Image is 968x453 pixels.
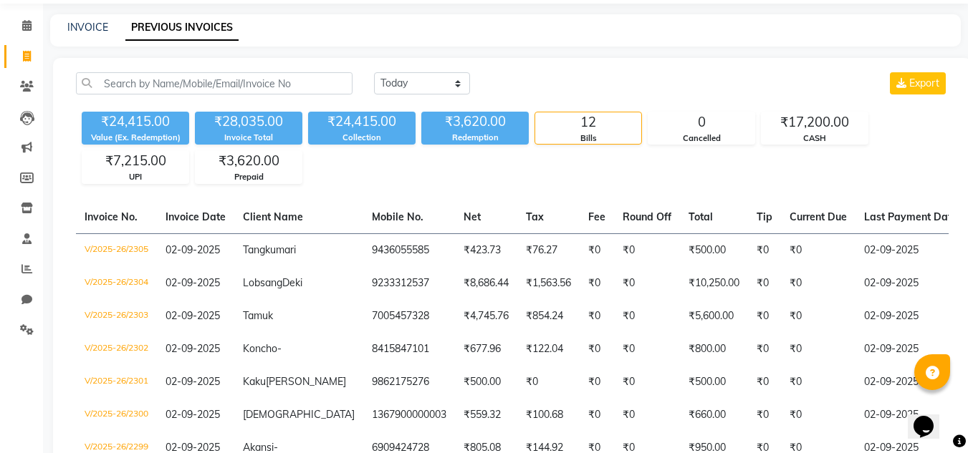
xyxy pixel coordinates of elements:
[282,276,302,289] span: Deki
[363,333,455,366] td: 8415847101
[588,210,605,223] span: Fee
[243,408,355,421] span: [DEMOGRAPHIC_DATA]
[623,210,671,223] span: Round Off
[856,399,966,432] td: 02-09-2025
[195,112,302,132] div: ₹28,035.00
[363,300,455,333] td: 7005457328
[580,333,614,366] td: ₹0
[196,171,302,183] div: Prepaid
[166,375,220,388] span: 02-09-2025
[890,72,946,94] button: Export
[243,210,303,223] span: Client Name
[363,267,455,300] td: 9233312537
[680,233,748,267] td: ₹500.00
[455,233,517,267] td: ₹423.73
[517,233,580,267] td: ₹76.27
[76,333,157,366] td: V/2025-26/2302
[76,72,353,94] input: Search by Name/Mobile/Email/Invoice No
[580,366,614,399] td: ₹0
[517,399,580,432] td: ₹100.68
[125,15,239,41] a: PREVIOUS INVOICES
[277,342,282,355] span: -
[243,375,266,388] span: Kaku
[196,151,302,171] div: ₹3,620.00
[166,276,220,289] span: 02-09-2025
[614,300,680,333] td: ₹0
[856,366,966,399] td: 02-09-2025
[748,267,781,300] td: ₹0
[781,333,856,366] td: ₹0
[909,77,939,89] span: Export
[580,300,614,333] td: ₹0
[166,408,220,421] span: 02-09-2025
[757,210,772,223] span: Tip
[76,300,157,333] td: V/2025-26/2303
[614,333,680,366] td: ₹0
[266,375,346,388] span: [PERSON_NAME]
[781,300,856,333] td: ₹0
[372,210,423,223] span: Mobile No.
[790,210,847,223] span: Current Due
[856,333,966,366] td: 02-09-2025
[243,276,282,289] span: Lobsang
[748,399,781,432] td: ₹0
[455,333,517,366] td: ₹677.96
[82,112,189,132] div: ₹24,415.00
[363,399,455,432] td: 1367900000003
[781,267,856,300] td: ₹0
[308,112,416,132] div: ₹24,415.00
[680,300,748,333] td: ₹5,600.00
[580,267,614,300] td: ₹0
[76,267,157,300] td: V/2025-26/2304
[680,333,748,366] td: ₹800.00
[455,300,517,333] td: ₹4,745.76
[195,132,302,144] div: Invoice Total
[781,399,856,432] td: ₹0
[680,399,748,432] td: ₹660.00
[762,132,868,145] div: CASH
[455,399,517,432] td: ₹559.32
[856,233,966,267] td: 02-09-2025
[455,366,517,399] td: ₹500.00
[748,300,781,333] td: ₹0
[166,210,226,223] span: Invoice Date
[82,171,188,183] div: UPI
[243,309,273,322] span: Tamuk
[76,233,157,267] td: V/2025-26/2305
[856,300,966,333] td: 02-09-2025
[689,210,713,223] span: Total
[166,309,220,322] span: 02-09-2025
[517,267,580,300] td: ₹1,563.56
[535,132,641,145] div: Bills
[781,233,856,267] td: ₹0
[82,151,188,171] div: ₹7,215.00
[243,243,265,256] span: Tang
[76,399,157,432] td: V/2025-26/2300
[614,366,680,399] td: ₹0
[580,233,614,267] td: ₹0
[614,399,680,432] td: ₹0
[166,243,220,256] span: 02-09-2025
[864,210,957,223] span: Last Payment Date
[464,210,481,223] span: Net
[166,342,220,355] span: 02-09-2025
[363,233,455,267] td: 9436055585
[748,366,781,399] td: ₹0
[517,300,580,333] td: ₹854.24
[856,267,966,300] td: 02-09-2025
[421,132,529,144] div: Redemption
[680,267,748,300] td: ₹10,250.00
[762,112,868,132] div: ₹17,200.00
[82,132,189,144] div: Value (Ex. Redemption)
[517,333,580,366] td: ₹122.04
[243,342,277,355] span: Koncho
[748,233,781,267] td: ₹0
[580,399,614,432] td: ₹0
[614,233,680,267] td: ₹0
[535,112,641,132] div: 12
[76,366,157,399] td: V/2025-26/2301
[363,366,455,399] td: 9862175276
[455,267,517,300] td: ₹8,686.44
[908,396,954,439] iframe: chat widget
[265,243,296,256] span: kumari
